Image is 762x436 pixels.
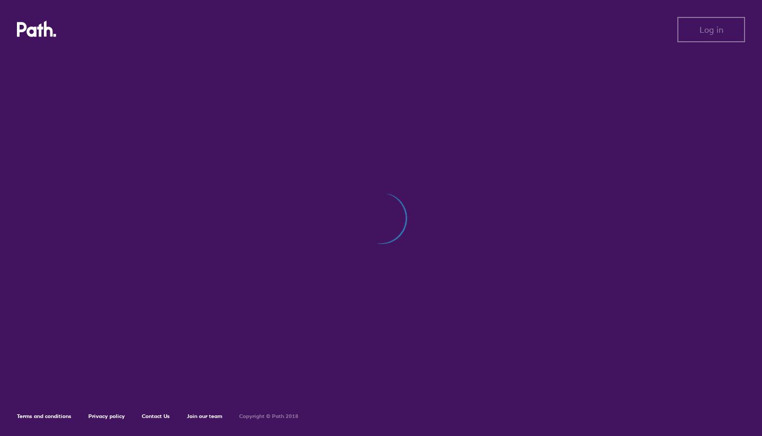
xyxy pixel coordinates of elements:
[88,413,125,420] a: Privacy policy
[677,17,745,42] button: Log in
[142,413,170,420] a: Contact Us
[700,25,723,34] span: Log in
[17,413,71,420] a: Terms and conditions
[239,413,298,420] h6: Copyright © Path 2018
[187,413,222,420] a: Join our team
